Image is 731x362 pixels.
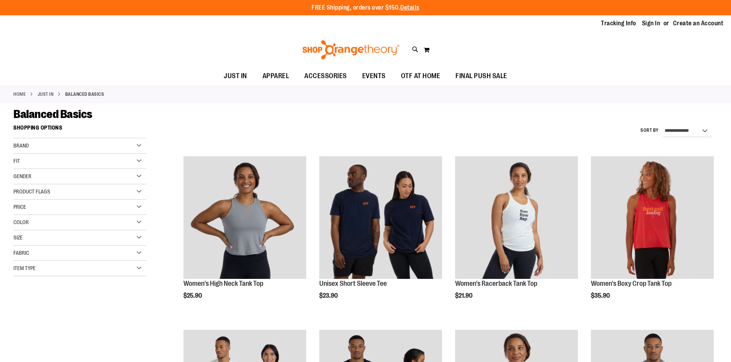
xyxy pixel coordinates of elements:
[591,156,714,280] a: Image of Womens Boxy Crop Tank
[216,67,255,85] a: JUST IN
[591,292,611,299] span: $35.90
[13,143,29,149] span: Brand
[13,158,20,164] span: Fit
[13,200,146,215] div: Price
[13,204,26,210] span: Price
[301,40,401,59] img: Shop Orangetheory
[183,292,203,299] span: $25.90
[401,67,441,85] span: OTF AT HOME
[355,67,393,85] a: EVENTS
[362,67,386,85] span: EVENTS
[319,292,339,299] span: $23.90
[13,91,26,98] a: Home
[183,280,263,287] a: Women's High Neck Tank Top
[180,152,310,319] div: product
[13,234,23,241] span: Size
[591,156,714,279] img: Image of Womens Boxy Crop Tank
[455,292,474,299] span: $21.90
[13,261,146,276] div: Item Type
[13,219,29,225] span: Color
[601,19,636,28] a: Tracking Info
[315,152,446,319] div: product
[591,280,672,287] a: Women's Boxy Crop Tank Top
[13,188,50,195] span: Product Flags
[224,67,247,85] span: JUST IN
[297,67,355,85] a: ACCESSORIES
[455,280,537,287] a: Women's Racerback Tank Top
[673,19,724,28] a: Create an Account
[451,152,582,319] div: product
[642,19,660,28] a: Sign In
[455,156,578,279] img: Image of Womens Racerback Tank
[400,4,419,11] a: Details
[13,108,92,121] span: Balanced Basics
[38,91,54,98] a: JUST IN
[455,156,578,280] a: Image of Womens Racerback Tank
[183,156,306,279] img: Image of Womens BB High Neck Tank Grey
[319,156,442,280] a: Image of Unisex Short Sleeve Tee
[13,169,146,184] div: Gender
[455,67,507,85] span: FINAL PUSH SALE
[13,246,146,261] div: Fabric
[13,265,36,271] span: Item Type
[319,156,442,279] img: Image of Unisex Short Sleeve Tee
[587,152,718,319] div: product
[393,67,448,85] a: OTF AT HOME
[13,138,146,154] div: Brand
[13,250,29,256] span: Fabric
[262,67,289,85] span: APPAREL
[13,215,146,230] div: Color
[13,230,146,246] div: Size
[448,67,515,85] a: FINAL PUSH SALE
[13,173,31,179] span: Gender
[319,280,387,287] a: Unisex Short Sleeve Tee
[304,67,347,85] span: ACCESSORIES
[13,184,146,200] div: Product Flags
[13,154,146,169] div: Fit
[13,121,146,138] strong: Shopping Options
[183,156,306,280] a: Image of Womens BB High Neck Tank Grey
[255,67,297,85] a: APPAREL
[312,3,419,12] p: FREE Shipping, orders over $150.
[640,127,659,134] label: Sort By
[65,91,104,98] strong: Balanced Basics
